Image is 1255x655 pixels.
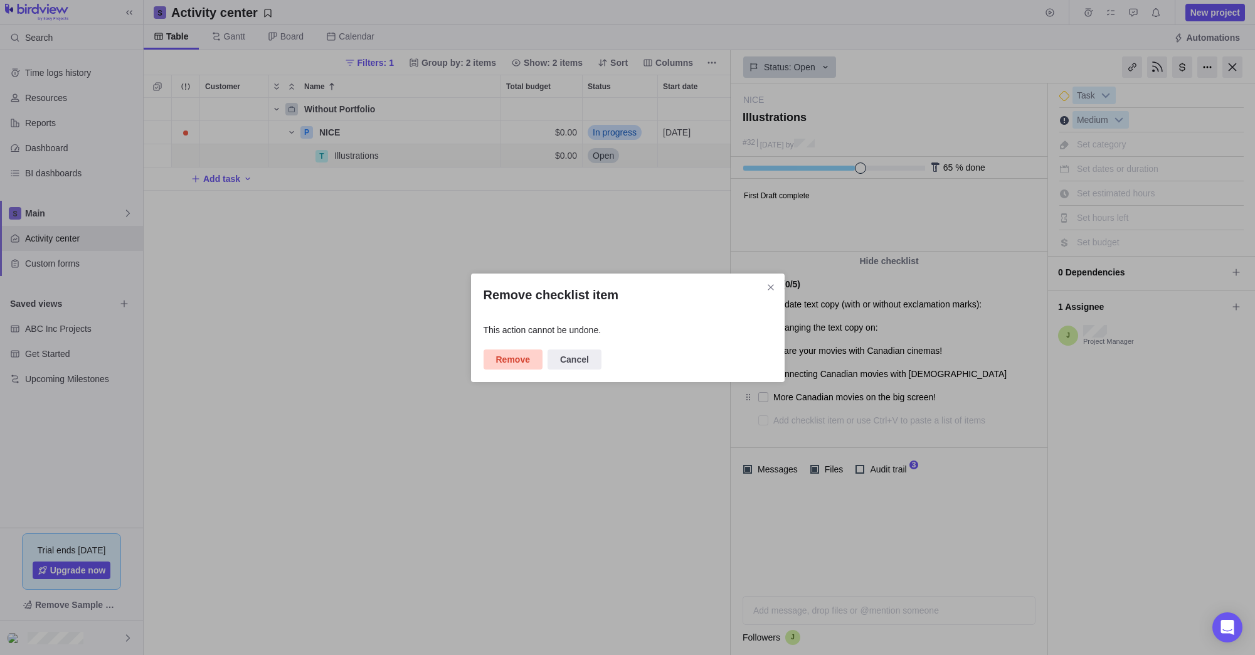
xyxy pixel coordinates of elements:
span: Cancel [560,352,589,367]
h2: Remove checklist item [484,286,772,304]
span: Close [762,279,780,296]
span: Cancel [548,349,601,370]
span: Remove [496,352,530,367]
div: Remove checklist item [471,274,785,382]
span: Remove [484,349,543,370]
div: Open Intercom Messenger [1212,612,1242,642]
div: This action cannot be undone. [484,324,772,336]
